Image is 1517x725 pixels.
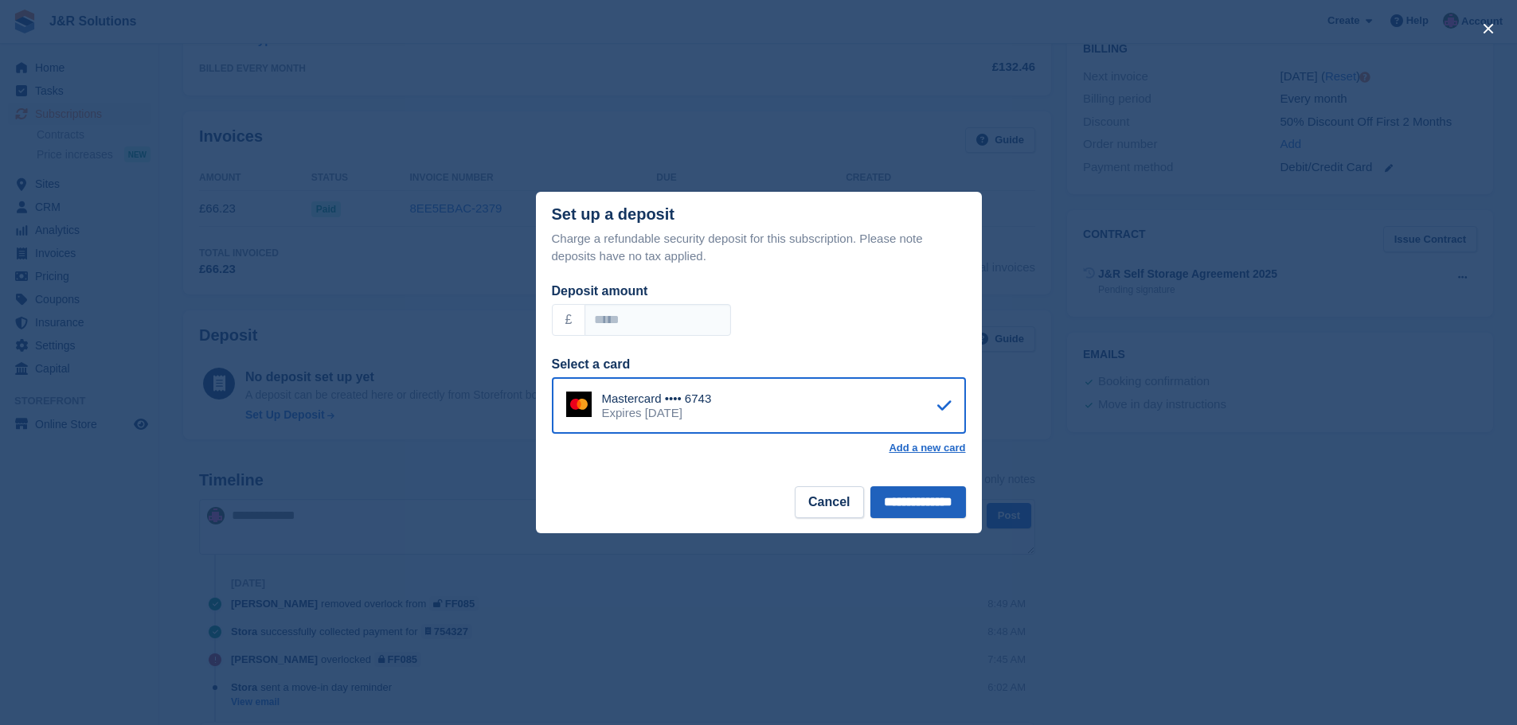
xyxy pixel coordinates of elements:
p: Charge a refundable security deposit for this subscription. Please note deposits have no tax appl... [552,230,966,266]
a: Add a new card [889,442,965,454]
img: Mastercard Logo [566,392,592,417]
button: Cancel [795,486,863,518]
label: Deposit amount [552,284,648,298]
div: Expires [DATE] [602,406,712,420]
div: Select a card [552,355,966,374]
button: close [1476,16,1501,41]
div: Set up a deposit [552,205,674,224]
div: Mastercard •••• 6743 [602,392,712,406]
